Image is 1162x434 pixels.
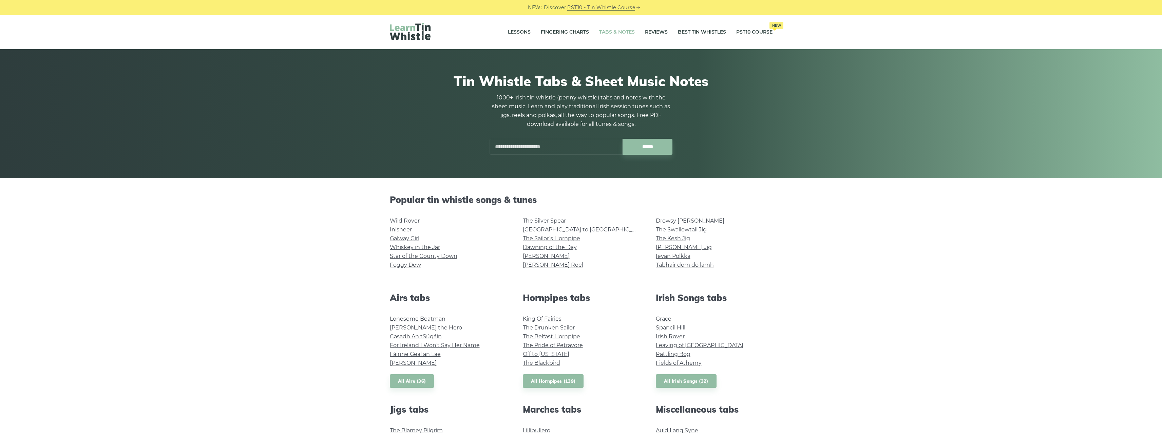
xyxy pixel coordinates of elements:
[599,24,635,41] a: Tabs & Notes
[390,235,419,242] a: Galway Girl
[390,342,480,348] a: For Ireland I Won’t Say Her Name
[656,324,685,331] a: Spancil Hill
[523,316,561,322] a: King Of Fairies
[390,333,442,340] a: Casadh An tSúgáin
[656,235,690,242] a: The Kesh Jig
[390,316,445,322] a: Lonesome Boatman
[656,316,671,322] a: Grace
[523,235,580,242] a: The Sailor’s Hornpipe
[736,24,773,41] a: PST10 CourseNew
[490,93,673,129] p: 1000+ Irish tin whistle (penny whistle) tabs and notes with the sheet music. Learn and play tradi...
[390,23,431,40] img: LearnTinWhistle.com
[656,253,690,259] a: Ievan Polkka
[523,333,580,340] a: The Belfast Hornpipe
[508,24,531,41] a: Lessons
[769,22,783,29] span: New
[523,293,640,303] h2: Hornpipes tabs
[656,404,773,415] h2: Miscellaneous tabs
[656,333,685,340] a: Irish Rover
[523,226,648,233] a: [GEOGRAPHIC_DATA] to [GEOGRAPHIC_DATA]
[523,244,577,250] a: Dawning of the Day
[390,226,412,233] a: Inisheer
[523,253,570,259] a: [PERSON_NAME]
[656,427,698,434] a: Auld Lang Syne
[390,194,773,205] h2: Popular tin whistle songs & tunes
[656,262,714,268] a: Tabhair dom do lámh
[390,324,462,331] a: [PERSON_NAME] the Hero
[656,374,717,388] a: All Irish Songs (32)
[656,351,690,357] a: Rattling Bog
[390,244,440,250] a: Whiskey in the Jar
[523,351,569,357] a: Off to [US_STATE]
[523,262,583,268] a: [PERSON_NAME] Reel
[390,427,443,434] a: The Blarney Pilgrim
[390,404,507,415] h2: Jigs tabs
[523,218,566,224] a: The Silver Spear
[645,24,668,41] a: Reviews
[390,293,507,303] h2: Airs tabs
[523,427,550,434] a: Lillibullero
[523,374,584,388] a: All Hornpipes (139)
[390,360,437,366] a: [PERSON_NAME]
[390,73,773,89] h1: Tin Whistle Tabs & Sheet Music Notes
[656,342,743,348] a: Leaving of [GEOGRAPHIC_DATA]
[656,293,773,303] h2: Irish Songs tabs
[390,218,420,224] a: Wild Rover
[390,351,441,357] a: Fáinne Geal an Lae
[523,404,640,415] h2: Marches tabs
[656,226,707,233] a: The Swallowtail Jig
[523,360,560,366] a: The Blackbird
[656,218,724,224] a: Drowsy [PERSON_NAME]
[656,244,712,250] a: [PERSON_NAME] Jig
[523,324,575,331] a: The Drunken Sailor
[390,253,457,259] a: Star of the County Down
[390,262,421,268] a: Foggy Dew
[656,360,702,366] a: Fields of Athenry
[523,342,583,348] a: The Pride of Petravore
[390,374,434,388] a: All Airs (36)
[541,24,589,41] a: Fingering Charts
[678,24,726,41] a: Best Tin Whistles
